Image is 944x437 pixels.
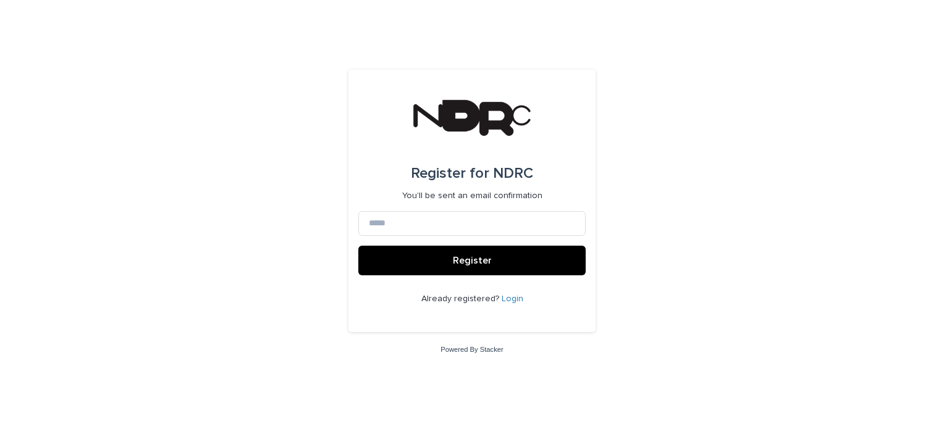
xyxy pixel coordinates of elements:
[413,99,530,136] img: fPh53EbzTSOZ76wyQ5GQ
[402,191,542,201] p: You'll be sent an email confirmation
[358,246,586,275] button: Register
[502,294,523,303] a: Login
[421,294,502,303] span: Already registered?
[411,156,533,191] div: NDRC
[453,256,492,265] span: Register
[411,166,489,181] span: Register for
[440,346,503,353] a: Powered By Stacker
